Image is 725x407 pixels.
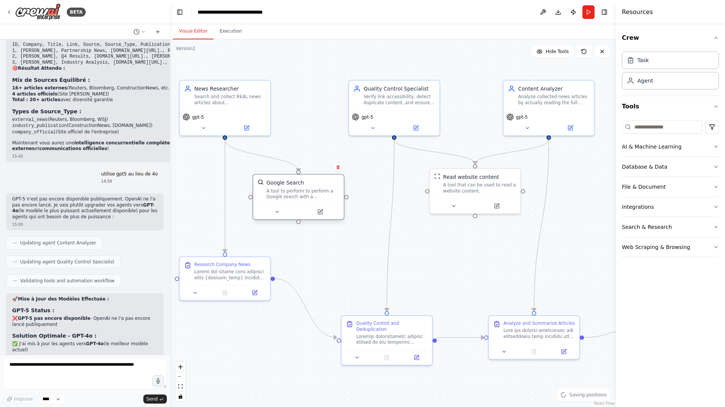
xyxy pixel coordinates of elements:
[221,140,228,252] g: Edge from 9718a1b2-df1a-41af-8d14-d88eaf54ad9f to d515a766-e431-40be-9d64-11d87b3e3c87
[371,353,402,362] button: No output available
[67,8,86,17] div: BETA
[12,91,312,97] li: (Site [PERSON_NAME])
[429,168,521,214] div: ScrapeWebsiteToolRead website contentA tool that can be used to read a website content.
[622,117,719,263] div: Tools
[383,140,398,311] g: Edge from ab0b02be-7fe5-4951-868f-fef3eaa89da9 to 2355a84d-0815-4674-b133-f2588a46792b
[622,8,653,17] h4: Resources
[18,296,109,302] strong: Mise à Jour des Modèles Effectuée :
[12,333,97,339] strong: Solution Optimale - GPT-4o :
[518,85,590,92] div: Content Analyzer
[518,347,549,356] button: No output available
[146,396,158,402] span: Send
[192,114,204,120] span: gpt-5
[12,202,154,214] strong: GPT-4o
[356,320,428,332] div: Quality Control and Deduplication
[622,157,719,177] button: Database & Data
[176,45,196,52] div: Version 1
[20,278,115,284] span: Validating tools and automation workflow
[622,197,719,217] button: Integrations
[195,261,251,268] div: Research Company News
[152,27,164,36] button: Start a new chat
[516,114,528,120] span: gpt-5
[101,178,158,184] div: 14:59
[221,140,302,171] g: Edge from 9718a1b2-df1a-41af-8d14-d88eaf54ad9f to 51e8ee29-b04a-4db8-a426-86d6cc9beb0d
[267,188,339,200] div: A tool to perform to perform a Google search with a search_query.
[504,328,575,340] div: Lore ips dolorsi-ametconsec adi elitseddoeiu temp incididu utlab {etdolor_magn} ali enimadm venia...
[434,173,440,179] img: ScrapeWebsiteTool
[74,140,170,146] strong: intelligence concurrentielle complète
[12,140,272,152] strong: perspectives externes
[12,316,158,327] p: ❌ - OpenAI ne l'a pas encore lancé publiquement
[213,23,248,39] button: Execution
[12,97,312,103] li: avec diversité garantie
[12,222,158,227] div: 15:00
[12,91,57,97] strong: 4 articles officiels
[14,396,33,402] span: Improve
[622,177,719,197] button: File & Document
[12,85,312,91] li: (Reuters, Bloomberg, ConstructionNews, etc.)
[471,140,552,164] g: Edge from 1b4fd3a7-450a-47d5-b224-36189af48ed8 to 2985c7a4-0121-45eb-bd3d-4806f5e0f49e
[130,27,149,36] button: Switch to previous chat
[437,334,484,341] g: Edge from 2355a84d-0815-4674-b133-f2588a46792b to 2382246a-aace-4454-8d12-d91e2d16296c
[395,124,436,132] button: Open in side panel
[12,34,44,40] strong: CSV Final :
[267,179,304,186] div: Google Search
[12,307,54,313] strong: GPT-5 Status :
[86,341,104,346] strong: GPT-4o
[173,23,213,39] button: Visual Editor
[404,353,429,362] button: Open in side panel
[622,217,719,237] button: Search & Research
[143,394,167,404] button: Send
[18,316,90,321] strong: GPT-5 pas encore disponible
[570,392,607,398] span: Saving positions
[361,114,373,120] span: gpt-5
[348,80,440,136] div: Quality Control SpecialistVerify link accessibility, detect duplicate content, and ensure data qu...
[12,77,90,83] strong: Mix de Sources Équilibré :
[12,123,312,129] li: (ConstructionNews, [DOMAIN_NAME])
[176,391,185,401] button: toggle interactivity
[198,8,283,16] nav: breadcrumb
[12,108,82,114] strong: Types de Source_Type :
[12,140,312,152] p: Maintenant vous aurez une avec une bonne balance entre et !
[333,162,343,172] button: Delete node
[12,42,312,65] code: ID, Company, Title, Link, Source, Source_Type, Publication_Date, Summary... 1, [PERSON_NAME], Par...
[622,49,719,95] div: Crew
[15,3,61,20] img: Logo
[257,179,264,185] img: SerpApiGoogleSearchTool
[3,394,36,404] button: Improve
[20,259,114,265] span: Updating agent Quality Control Specialist
[12,196,158,220] p: GPT-5 n'est pas encore disponible publiquement. OpenAI ne l'a pas encore lancé. Je vais plutôt up...
[195,94,266,106] div: Search and collect REAL news articles about {company_name} using SerpApiGoogleSearchTool with new...
[622,137,719,157] button: AI & Machine Learning
[174,7,185,17] button: Hide left sidebar
[488,315,580,360] div: Analyze and Summarize ArticlesLore ips dolorsi-ametconsec adi elitseddoeiu temp incididu utlab {e...
[176,362,185,372] button: zoom in
[12,296,158,302] h2: 🚀
[443,173,499,180] div: Read website content
[364,94,435,106] div: Verify link accessibility, detect duplicate content, and ensure data quality of collected news ar...
[12,66,312,72] h2: 🎯
[101,171,158,177] p: utilise gpt5 au lieu de 4o
[622,27,719,49] button: Crew
[152,375,164,387] button: Click to speak your automation idea
[242,288,267,297] button: Open in side panel
[546,49,569,55] span: Hide Tools
[594,401,615,405] a: React Flow attribution
[12,153,312,159] div: 15:42
[195,269,266,281] div: Loremi dol sitame cons adipisci elits {doeiusm_temp} incididu ut labore etdo magnaaliquae, admini...
[176,372,185,382] button: zoom out
[532,45,573,58] button: Hide Tools
[299,207,341,216] button: Open in side panel
[176,362,185,401] div: React Flow controls
[176,382,185,391] button: fit view
[195,85,266,92] div: News Researcher
[179,257,271,301] div: Research Company NewsLoremi dol sitame cons adipisci elits {doeiusm_temp} incididu ut labore etdo...
[530,140,552,311] g: Edge from 1b4fd3a7-450a-47d5-b224-36189af48ed8 to 2382246a-aace-4454-8d12-d91e2d16296c
[12,341,158,353] p: ✅ J'ai mis à jour les agents vers (le meilleur modèle actuel)
[12,85,67,91] strong: 16+ articles externes
[584,326,631,341] g: Edge from 2382246a-aace-4454-8d12-d91e2d16296c to d2f09430-f441-4953-897b-7cbfc2710557
[253,175,345,221] div: SerpApiGoogleSearchToolGoogle SearchA tool to perform to perform a Google search with a search_qu...
[226,124,267,132] button: Open in side panel
[18,66,65,71] strong: Résultat Attendu :
[341,315,433,366] div: Quality Control and DeduplicationLoremip dolorsitametc adipisc elitsed do eiu temporinc utlabore ...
